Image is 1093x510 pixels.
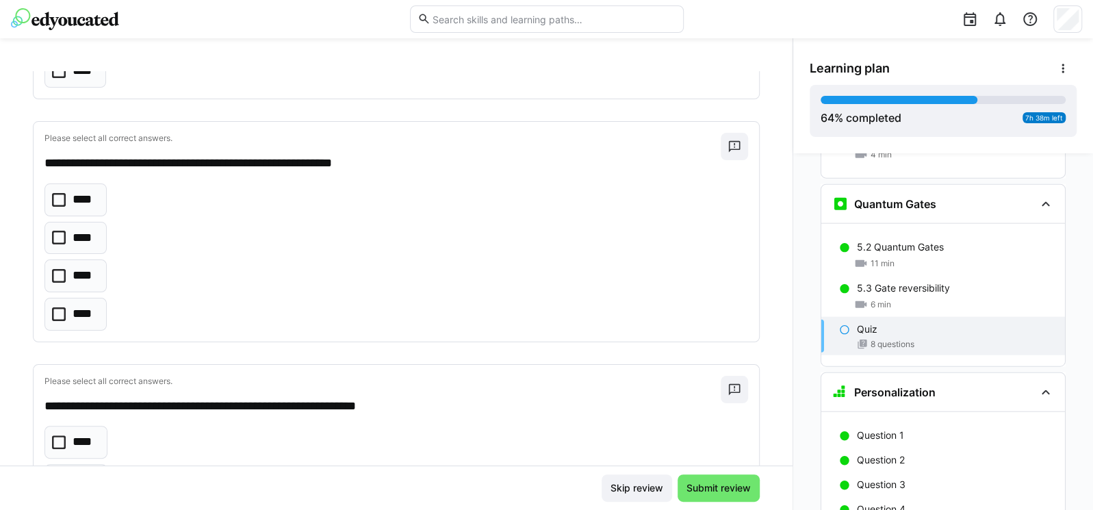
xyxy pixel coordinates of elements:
[430,13,676,25] input: Search skills and learning paths…
[857,322,877,336] p: Quiz
[44,133,721,144] p: Please select all correct answers.
[871,299,891,310] span: 6 min
[810,61,890,76] span: Learning plan
[857,453,905,467] p: Question 2
[1025,114,1063,122] span: 7h 38m left
[857,240,944,254] p: 5.2 Quantum Gates
[44,376,721,387] p: Please select all correct answers.
[857,429,904,442] p: Question 1
[857,281,950,295] p: 5.3 Gate reversibility
[608,481,665,495] span: Skip review
[821,111,834,125] span: 64
[821,110,901,126] div: % completed
[678,474,760,502] button: Submit review
[871,149,892,160] span: 4 min
[871,339,914,350] span: 8 questions
[857,478,905,492] p: Question 3
[854,197,936,211] h3: Quantum Gates
[854,385,936,399] h3: Personalization
[684,481,753,495] span: Submit review
[602,474,672,502] button: Skip review
[871,258,895,269] span: 11 min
